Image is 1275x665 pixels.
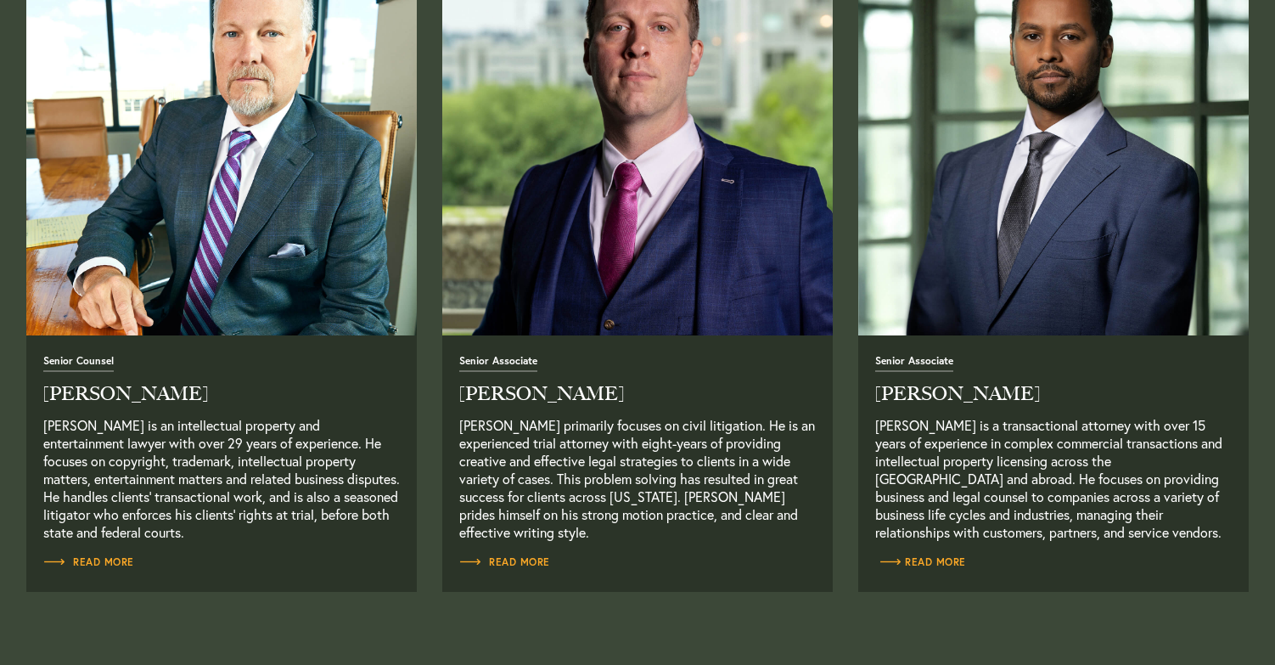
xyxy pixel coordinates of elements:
[43,385,400,403] h2: [PERSON_NAME]
[459,557,550,567] span: Read More
[43,557,134,567] span: Read More
[875,557,966,567] span: Read More
[43,356,114,372] span: Senior Counsel
[875,416,1232,541] p: [PERSON_NAME] is a transactional attorney with over 15 years of experience in complex commercial ...
[875,554,966,571] a: Read Full Bio
[43,353,400,541] a: Read Full Bio
[875,385,1232,403] h2: [PERSON_NAME]
[43,554,134,571] a: Read Full Bio
[459,554,550,571] a: Read Full Bio
[459,356,537,372] span: Senior Associate
[875,356,953,372] span: Senior Associate
[459,353,816,541] a: Read Full Bio
[43,416,400,541] p: [PERSON_NAME] is an intellectual property and entertainment lawyer with over 29 years of experien...
[459,416,816,541] p: [PERSON_NAME] primarily focuses on civil litigation. He is an experienced trial attorney with eig...
[875,353,1232,541] a: Read Full Bio
[459,385,816,403] h2: [PERSON_NAME]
